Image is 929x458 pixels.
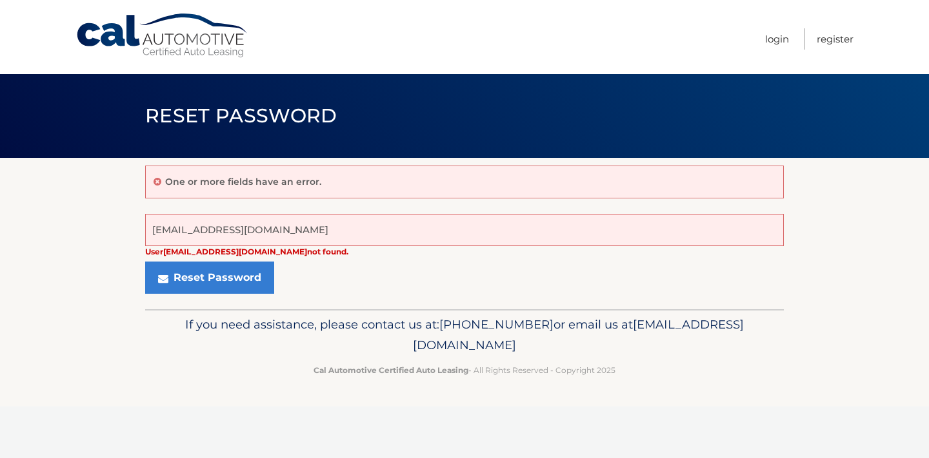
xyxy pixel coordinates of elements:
a: Login [765,28,789,50]
p: - All Rights Reserved - Copyright 2025 [154,363,775,377]
span: Reset Password [145,104,337,128]
input: E-Mail Address [145,214,784,246]
span: [PHONE_NUMBER] [439,317,554,332]
p: If you need assistance, please contact us at: or email us at [154,314,775,356]
strong: User [EMAIL_ADDRESS][DOMAIN_NAME] not found. [145,247,348,256]
span: [EMAIL_ADDRESS][DOMAIN_NAME] [413,317,744,352]
a: Cal Automotive [75,13,250,59]
p: One or more fields have an error. [165,176,321,187]
a: Register [817,28,854,50]
button: Reset Password [145,262,274,294]
strong: Cal Automotive Certified Auto Leasing [314,365,468,375]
